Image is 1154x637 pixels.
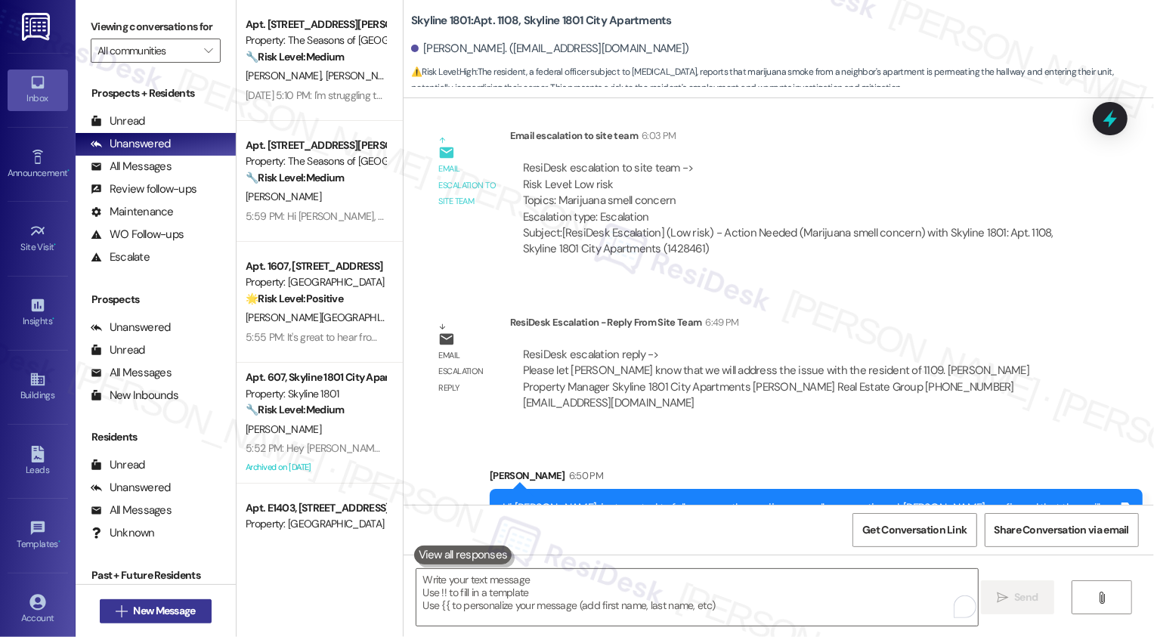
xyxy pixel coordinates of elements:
[246,50,344,63] strong: 🔧 Risk Level: Medium
[246,386,385,402] div: Property: Skyline 1801
[565,468,603,484] div: 6:50 PM
[1096,592,1107,604] i: 
[91,181,196,197] div: Review follow-ups
[8,292,68,333] a: Insights •
[246,17,385,32] div: Apt. [STREET_ADDRESS][PERSON_NAME]
[91,365,172,381] div: All Messages
[8,218,68,259] a: Site Visit •
[411,66,476,78] strong: ⚠️ Risk Level: High
[54,240,57,250] span: •
[91,15,221,39] label: Viewing conversations for
[246,292,343,305] strong: 🌟 Risk Level: Positive
[985,513,1139,547] button: Share Conversation via email
[438,348,497,396] div: Email escalation reply
[8,70,68,110] a: Inbox
[246,88,1000,102] div: [DATE] 5:10 PM: I'm struggling to see the relevance. Would that have an influence on your respons...
[246,258,385,274] div: Apt. 1607, [STREET_ADDRESS]
[91,204,174,220] div: Maintenance
[246,32,385,48] div: Property: The Seasons of [GEOGRAPHIC_DATA]
[1014,589,1038,605] span: Send
[411,13,672,29] b: Skyline 1801: Apt. 1108, Skyline 1801 City Apartments
[246,190,321,203] span: [PERSON_NAME]
[523,225,1066,258] div: Subject: [ResiDesk Escalation] (Low risk) - Action Needed (Marijuana smell concern) with Skyline ...
[325,69,405,82] span: [PERSON_NAME]
[8,515,68,556] a: Templates •
[246,138,385,153] div: Apt. [STREET_ADDRESS][PERSON_NAME]
[510,128,1079,149] div: Email escalation to site team
[22,13,53,41] img: ResiDesk Logo
[246,422,321,436] span: [PERSON_NAME]
[8,366,68,407] a: Buildings
[91,136,171,152] div: Unanswered
[246,370,385,385] div: Apt. 607, Skyline 1801 City Apartments
[702,314,739,330] div: 6:49 PM
[246,171,344,184] strong: 🔧 Risk Level: Medium
[91,320,171,336] div: Unanswered
[91,342,145,358] div: Unread
[638,128,676,144] div: 6:03 PM
[91,502,172,518] div: All Messages
[523,347,1029,410] div: ResiDesk escalation reply -> Please let [PERSON_NAME] know that we will address the issue with th...
[995,522,1129,538] span: Share Conversation via email
[91,480,171,496] div: Unanswered
[438,161,497,209] div: Email escalation to site team
[76,567,236,583] div: Past + Future Residents
[91,457,145,473] div: Unread
[58,537,60,547] span: •
[416,569,978,626] textarea: To enrich screen reader interactions, please activate Accessibility in Grammarly extension settings
[100,599,212,623] button: New Message
[204,45,212,57] i: 
[981,580,1054,614] button: Send
[246,153,385,169] div: Property: The Seasons of [GEOGRAPHIC_DATA]
[490,468,1143,489] div: [PERSON_NAME]
[246,441,1029,455] div: 5:52 PM: Hey [PERSON_NAME], thanks for reaching out! The team will reach out as soon as your rene...
[91,388,178,404] div: New Inbounds
[523,160,1066,225] div: ResiDesk escalation to site team -> Risk Level: Low risk Topics: Marijuana smell concern Escalati...
[862,522,967,538] span: Get Conversation Link
[411,41,689,57] div: [PERSON_NAME]. ([EMAIL_ADDRESS][DOMAIN_NAME])
[116,605,127,617] i: 
[411,64,1154,97] span: : The resident, a federal officer subject to [MEDICAL_DATA], reports that marijuana smoke from a ...
[76,429,236,445] div: Residents
[503,500,1118,533] div: Hi [PERSON_NAME], just wanted to follow up on the marijuana smell you mentioned. [PERSON_NAME] co...
[246,69,326,82] span: [PERSON_NAME]
[997,592,1008,604] i: 
[510,314,1079,336] div: ResiDesk Escalation - Reply From Site Team
[97,39,196,63] input: All communities
[76,85,236,101] div: Prospects + Residents
[244,458,387,477] div: Archived on [DATE]
[76,292,236,308] div: Prospects
[91,113,145,129] div: Unread
[852,513,976,547] button: Get Conversation Link
[91,525,155,541] div: Unknown
[67,165,70,176] span: •
[133,603,195,619] span: New Message
[91,249,150,265] div: Escalate
[246,500,385,516] div: Apt. E1403, [STREET_ADDRESS]
[8,589,68,630] a: Account
[91,159,172,175] div: All Messages
[91,227,184,243] div: WO Follow-ups
[246,403,344,416] strong: 🔧 Risk Level: Medium
[246,516,385,532] div: Property: [GEOGRAPHIC_DATA]
[8,441,68,482] a: Leads
[52,314,54,324] span: •
[246,274,385,290] div: Property: [GEOGRAPHIC_DATA]
[246,311,417,324] span: [PERSON_NAME][GEOGRAPHIC_DATA]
